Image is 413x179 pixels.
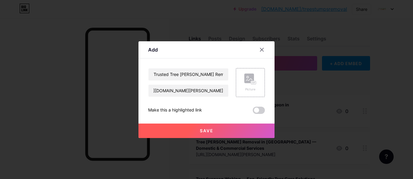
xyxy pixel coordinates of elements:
div: Picture [244,87,256,92]
div: Make this a highlighted link [148,107,202,114]
input: URL [148,85,228,97]
span: Save [200,128,213,133]
input: Title [148,68,228,80]
button: Save [138,124,275,138]
div: Add [148,46,158,53]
